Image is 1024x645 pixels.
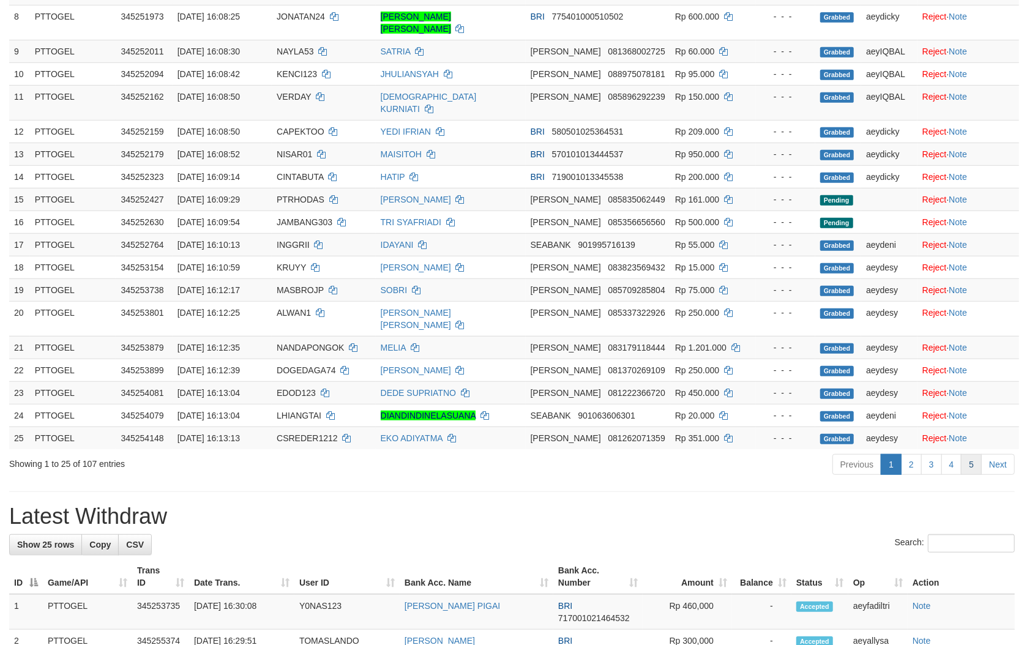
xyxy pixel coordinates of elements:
a: Reject [922,172,947,182]
span: [PERSON_NAME] [531,47,601,56]
span: [PERSON_NAME] [531,92,601,102]
span: Copy 083823569432 to clipboard [608,263,665,272]
span: [PERSON_NAME] [531,308,601,318]
span: Rp 161.000 [675,195,719,204]
span: 345254079 [121,411,163,420]
span: Grabbed [820,12,854,23]
td: PTTOGEL [30,85,116,120]
div: - - - [761,91,810,103]
a: Note [949,388,967,398]
td: 23 [9,381,30,404]
span: Grabbed [820,92,854,103]
a: Reject [922,240,947,250]
span: NISAR01 [277,149,312,159]
a: SOBRI [381,285,408,295]
td: aeydesy [861,278,917,301]
td: PTTOGEL [30,427,116,449]
td: aeydesy [861,256,917,278]
span: Show 25 rows [17,540,74,550]
div: - - - [761,261,810,274]
td: aeydesy [861,427,917,449]
td: PTTOGEL [30,256,116,278]
span: Copy 901995716139 to clipboard [578,240,635,250]
div: - - - [761,409,810,422]
td: 20 [9,301,30,336]
td: PTTOGEL [30,278,116,301]
span: [PERSON_NAME] [531,343,601,352]
span: Copy 083179118444 to clipboard [608,343,665,352]
span: [DATE] 16:12:39 [178,365,240,375]
a: Note [949,12,967,21]
span: Copy 775401000510502 to clipboard [552,12,624,21]
a: Note [949,240,967,250]
div: - - - [761,10,810,23]
a: Note [949,47,967,56]
td: PTTOGEL [30,5,116,40]
span: Rp 60.000 [675,47,715,56]
a: Reject [922,149,947,159]
a: CSV [118,534,152,555]
a: 3 [921,454,942,475]
span: Grabbed [820,47,854,58]
a: Show 25 rows [9,534,82,555]
span: Copy 085709285804 to clipboard [608,285,665,295]
td: · [917,301,1019,336]
a: YEDI IFRIAN [381,127,431,136]
a: Note [949,195,967,204]
td: 19 [9,278,30,301]
span: 345253899 [121,365,163,375]
th: Game/API: activate to sort column ascending [43,559,132,594]
th: User ID: activate to sort column ascending [294,559,400,594]
td: aeyIQBAL [861,85,917,120]
span: [PERSON_NAME] [531,263,601,272]
span: BRI [531,172,545,182]
span: [DATE] 16:09:14 [178,172,240,182]
div: - - - [761,148,810,160]
div: - - - [761,364,810,376]
span: [PERSON_NAME] [531,217,601,227]
td: 8 [9,5,30,40]
span: BRI [531,127,545,136]
td: 10 [9,62,30,85]
span: [DATE] 16:10:13 [178,240,240,250]
div: - - - [761,239,810,251]
a: [PERSON_NAME] [PERSON_NAME] [381,12,451,34]
span: [DATE] 16:08:25 [178,12,240,21]
div: - - - [761,216,810,228]
td: · [917,211,1019,233]
div: - - - [761,387,810,399]
a: Note [949,172,967,182]
td: PTTOGEL [30,211,116,233]
a: 5 [961,454,982,475]
span: 345254148 [121,433,163,443]
input: Search: [928,534,1015,553]
td: 14 [9,165,30,188]
span: JAMBANG303 [277,217,332,227]
span: Copy 081222366720 to clipboard [608,388,665,398]
td: · [917,404,1019,427]
span: Grabbed [820,434,854,444]
span: Grabbed [820,127,854,138]
td: · [917,120,1019,143]
span: VERDAY [277,92,311,102]
div: - - - [761,307,810,319]
span: Copy 081370269109 to clipboard [608,365,665,375]
td: PTTOGEL [30,120,116,143]
span: MASBROJP [277,285,324,295]
a: Note [949,92,967,102]
span: Copy 085356656560 to clipboard [608,217,665,227]
span: Rp 600.000 [675,12,719,21]
td: 24 [9,404,30,427]
td: aeydesy [861,381,917,404]
a: [PERSON_NAME] PIGAI [405,601,500,611]
span: LHIANGTAI [277,411,321,420]
td: · [917,256,1019,278]
span: Grabbed [820,173,854,183]
span: [DATE] 16:09:54 [178,217,240,227]
h1: Latest Withdraw [9,504,1015,529]
span: Rp 1.201.000 [675,343,727,352]
span: Rp 55.000 [675,240,715,250]
a: Next [981,454,1015,475]
span: [DATE] 16:08:50 [178,127,240,136]
span: 345252159 [121,127,163,136]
